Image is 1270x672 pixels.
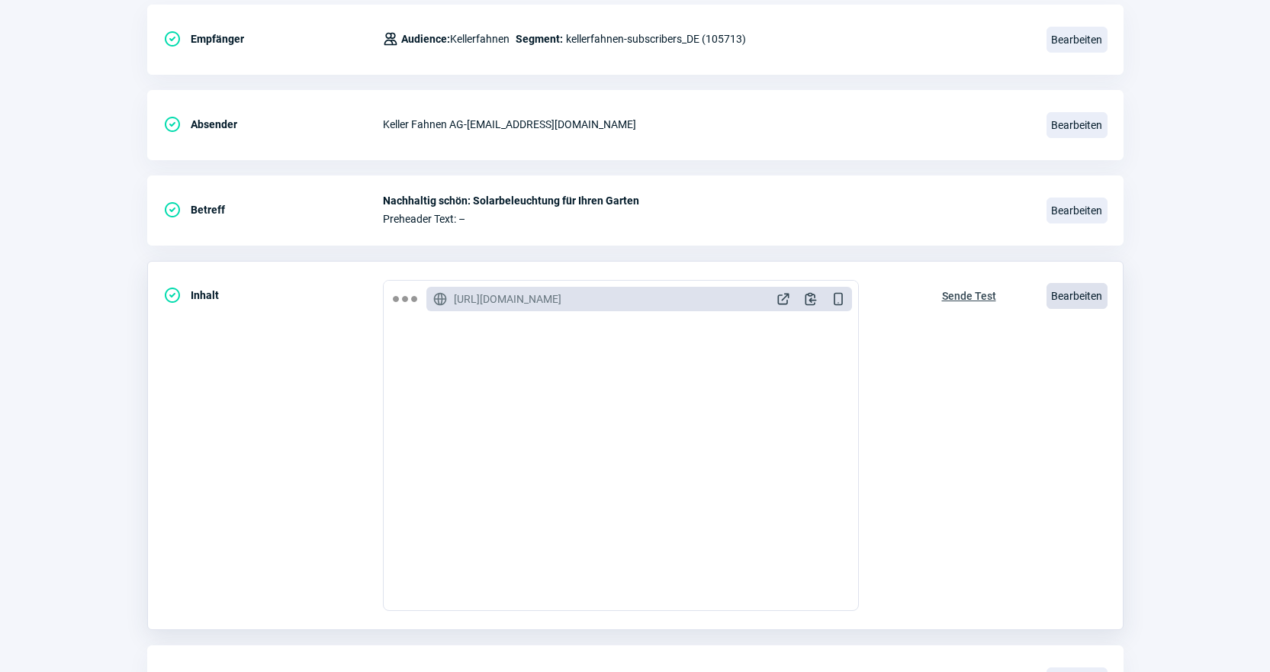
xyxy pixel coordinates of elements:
[926,280,1012,309] button: Sende Test
[1047,283,1108,309] span: Bearbeiten
[454,291,561,307] span: [URL][DOMAIN_NAME]
[1047,27,1108,53] span: Bearbeiten
[163,109,383,140] div: Absender
[383,195,1028,207] span: Nachhaltig schön: Solarbeleuchtung für Ihren Garten
[163,24,383,54] div: Empfänger
[163,280,383,310] div: Inhalt
[383,24,746,54] div: kellerfahnen-subscribers_DE (105713)
[163,195,383,225] div: Betreff
[401,33,450,45] span: Audience:
[383,109,1028,140] div: Keller Fahnen AG - [EMAIL_ADDRESS][DOMAIN_NAME]
[1047,112,1108,138] span: Bearbeiten
[1047,198,1108,223] span: Bearbeiten
[383,213,1028,225] span: Preheader Text: –
[516,30,563,48] span: Segment:
[942,284,996,308] span: Sende Test
[401,30,510,48] span: Kellerfahnen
